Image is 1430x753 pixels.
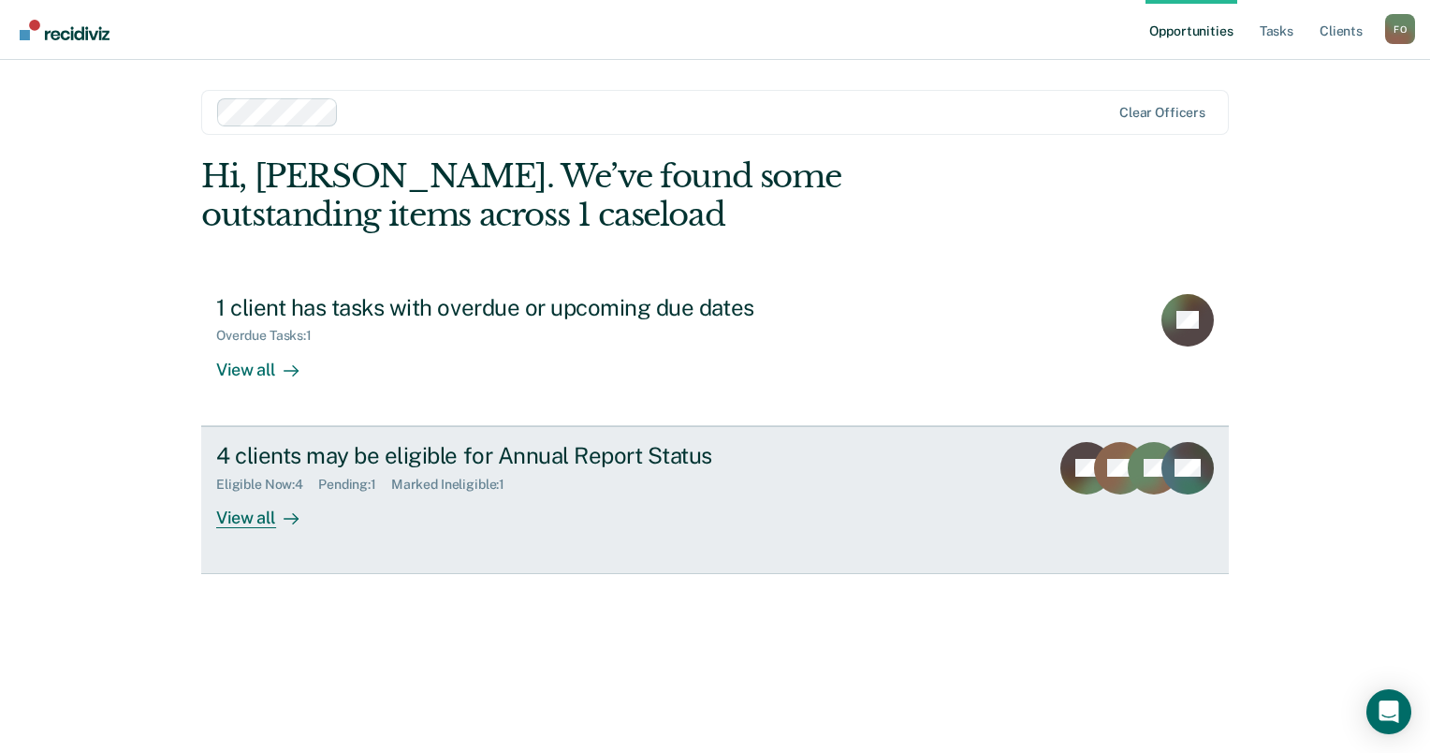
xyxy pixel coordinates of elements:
div: 1 client has tasks with overdue or upcoming due dates [216,294,873,321]
div: Pending : 1 [318,477,391,493]
button: Profile dropdown button [1385,14,1415,44]
div: F O [1385,14,1415,44]
div: Hi, [PERSON_NAME]. We’ve found some outstanding items across 1 caseload [201,157,1023,234]
div: Overdue Tasks : 1 [216,328,327,344]
img: Recidiviz [20,20,109,40]
a: 1 client has tasks with overdue or upcoming due datesOverdue Tasks:1View all [201,279,1229,426]
div: Clear officers [1119,105,1205,121]
div: Marked Ineligible : 1 [391,477,519,493]
a: 4 clients may be eligible for Annual Report StatusEligible Now:4Pending:1Marked Ineligible:1View all [201,426,1229,574]
div: Open Intercom Messenger [1366,689,1411,734]
div: 4 clients may be eligible for Annual Report Status [216,442,873,469]
div: Eligible Now : 4 [216,477,318,493]
div: View all [216,344,321,380]
div: View all [216,492,321,528]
